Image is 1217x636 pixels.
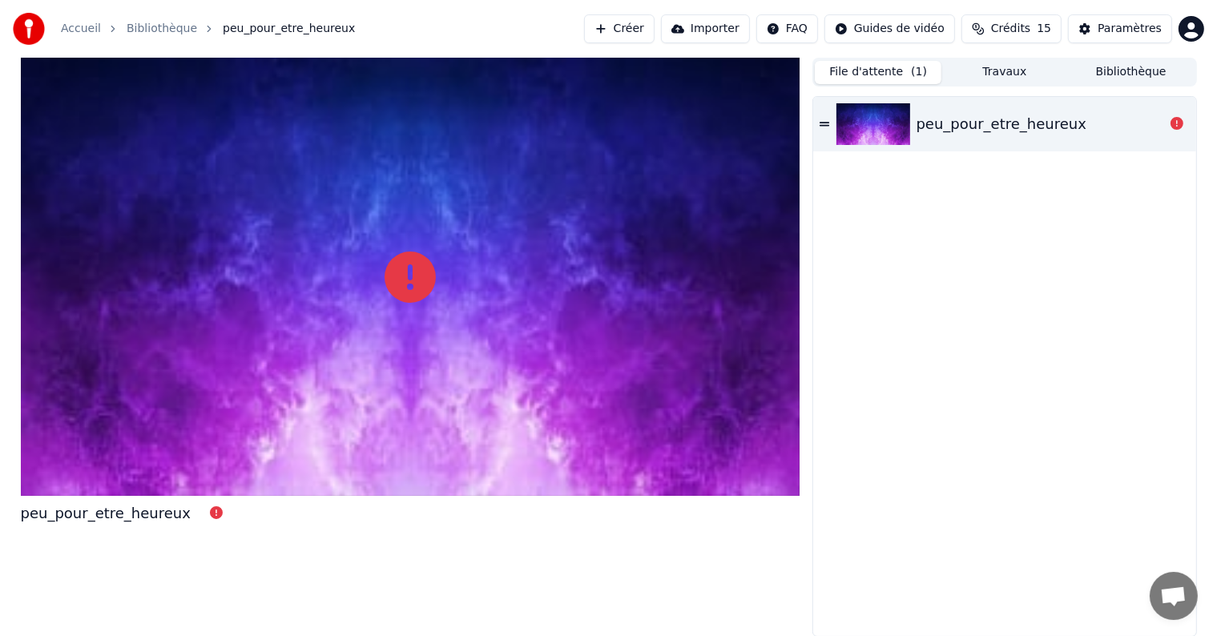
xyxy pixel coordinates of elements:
[991,21,1030,37] span: Crédits
[756,14,818,43] button: FAQ
[1068,14,1172,43] button: Paramètres
[661,14,750,43] button: Importer
[13,13,45,45] img: youka
[1150,572,1198,620] div: Ouvrir le chat
[21,502,191,525] div: peu_pour_etre_heureux
[1037,21,1051,37] span: 15
[1068,61,1195,84] button: Bibliothèque
[61,21,355,37] nav: breadcrumb
[961,14,1062,43] button: Crédits15
[584,14,655,43] button: Créer
[824,14,955,43] button: Guides de vidéo
[127,21,197,37] a: Bibliothèque
[917,113,1086,135] div: peu_pour_etre_heureux
[61,21,101,37] a: Accueil
[1098,21,1162,37] div: Paramètres
[941,61,1068,84] button: Travaux
[815,61,941,84] button: File d'attente
[911,64,927,80] span: ( 1 )
[223,21,355,37] span: peu_pour_etre_heureux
